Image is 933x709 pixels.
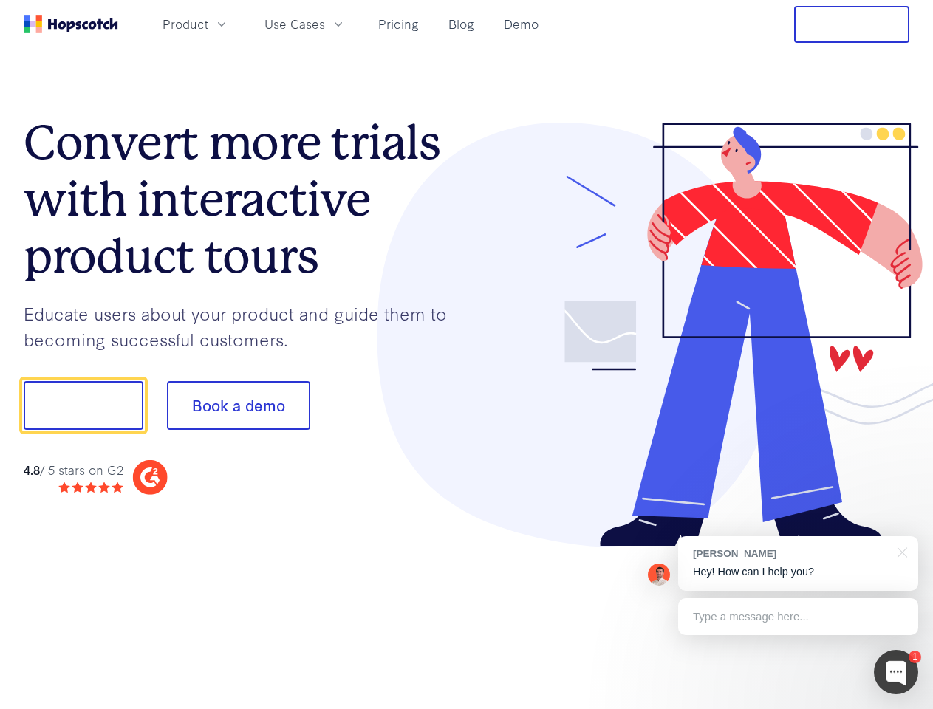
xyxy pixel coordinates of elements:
button: Use Cases [256,12,355,36]
a: Home [24,15,118,33]
p: Educate users about your product and guide them to becoming successful customers. [24,301,467,352]
div: / 5 stars on G2 [24,461,123,479]
button: Book a demo [167,381,310,430]
span: Product [163,15,208,33]
a: Blog [442,12,480,36]
div: Type a message here... [678,598,918,635]
a: Demo [498,12,544,36]
button: Show me! [24,381,143,430]
strong: 4.8 [24,461,40,478]
button: Product [154,12,238,36]
div: 1 [909,651,921,663]
span: Use Cases [264,15,325,33]
p: Hey! How can I help you? [693,564,903,580]
button: Free Trial [794,6,909,43]
a: Pricing [372,12,425,36]
div: [PERSON_NAME] [693,547,889,561]
img: Mark Spera [648,564,670,586]
h1: Convert more trials with interactive product tours [24,114,467,284]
